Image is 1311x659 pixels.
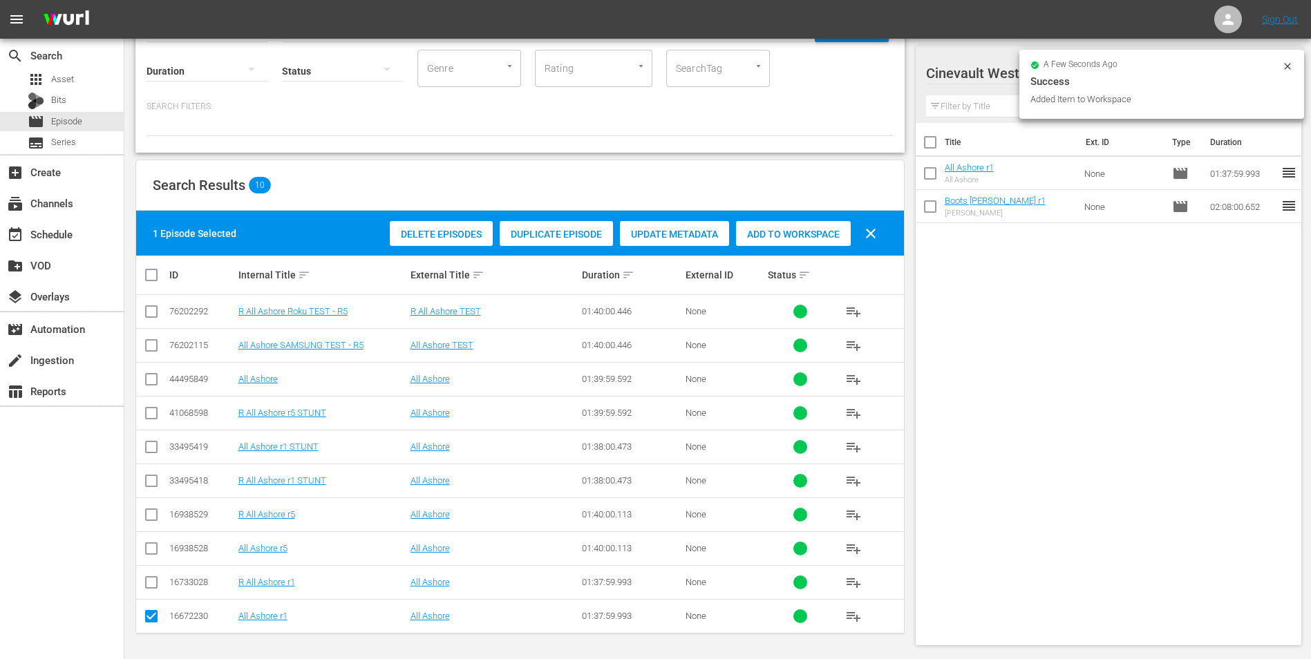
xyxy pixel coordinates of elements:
[854,217,887,250] button: clear
[845,472,862,489] span: playlist_add
[582,577,681,587] div: 01:37:59.993
[411,611,450,621] a: All Ashore
[51,73,74,86] span: Asset
[1077,123,1164,162] th: Ext. ID
[582,441,681,452] div: 01:38:00.473
[845,439,862,455] span: playlist_add
[390,221,493,246] button: Delete Episodes
[582,509,681,519] div: 01:40:00.113
[472,269,484,281] span: sort
[1044,59,1117,70] span: a few seconds ago
[169,611,234,621] div: 16672230
[686,577,764,587] div: None
[1205,157,1281,190] td: 01:37:59.993
[153,177,245,193] span: Search Results
[837,363,870,396] button: playlist_add
[411,441,450,452] a: All Ashore
[238,267,406,283] div: Internal Title
[51,93,66,107] span: Bits
[862,225,879,242] span: clear
[411,543,450,553] a: All Ashore
[686,509,764,519] div: None
[686,306,764,316] div: None
[582,306,681,316] div: 01:40:00.446
[1164,123,1202,162] th: Type
[28,113,44,130] span: movie
[845,303,862,320] span: playlist_add
[411,374,450,384] a: All Ashore
[411,509,450,519] a: All Ashore
[845,506,862,523] span: playlist_add
[798,269,811,281] span: sort
[169,543,234,553] div: 16938528
[845,608,862,624] span: playlist_add
[238,408,326,418] a: R All Ashore r5 STUNT
[169,269,234,280] div: ID
[411,267,578,283] div: External Title
[845,371,862,388] span: playlist_add
[752,59,765,73] button: Open
[945,195,1046,206] a: Boots [PERSON_NAME] r1
[238,374,278,384] a: All Ashore
[845,337,862,354] span: playlist_add
[1281,164,1297,181] span: reorder
[837,430,870,464] button: playlist_add
[926,54,1277,93] div: Cinevault Westerns Samsung
[686,543,764,553] div: None
[411,475,450,486] a: All Ashore
[686,374,764,384] div: None
[620,221,729,246] button: Update Metadata
[837,397,870,430] button: playlist_add
[837,295,870,328] button: playlist_add
[686,475,764,486] div: None
[503,59,516,73] button: Open
[582,543,681,553] div: 01:40:00.113
[238,306,348,316] a: R All Ashore Roku TEST - R5
[1079,190,1167,223] td: None
[686,611,764,621] div: None
[28,135,44,151] span: Series
[28,93,44,109] div: Bits
[411,577,450,587] a: All Ashore
[686,269,764,280] div: External ID
[1262,14,1298,25] a: Sign Out
[238,509,295,519] a: R All Ashore r5
[837,566,870,599] button: playlist_add
[28,71,44,88] span: Asset
[686,340,764,350] div: None
[298,269,310,281] span: sort
[7,321,23,338] span: Automation
[238,475,326,486] a: R All Ashore r1 STUNT
[7,289,23,305] span: Overlays
[51,135,76,149] span: Series
[622,269,634,281] span: sort
[238,441,319,452] a: All Ashore r1 STUNT
[169,577,234,587] div: 16733028
[153,227,236,240] div: 1 Episode Selected
[582,340,681,350] div: 01:40:00.446
[1030,93,1279,106] div: Added Item to Workspace
[7,352,23,369] span: Ingestion
[7,227,23,243] span: Schedule
[620,229,729,240] span: Update Metadata
[7,164,23,181] span: add_box
[945,175,994,184] div: All Ashore
[945,162,994,173] a: All Ashore r1
[845,405,862,421] span: playlist_add
[837,464,870,497] button: playlist_add
[1030,73,1293,90] div: Success
[582,611,681,621] div: 01:37:59.993
[147,101,894,113] p: Search Filters:
[837,600,870,633] button: playlist_add
[945,209,1046,218] div: [PERSON_NAME]
[33,3,100,36] img: ans4CAIJ8jUAAAAAAAAAAAAAAAAAAAAAAAAgQb4GAAAAAAAAAAAAAAAAAAAAAAAAJMjXAAAAAAAAAAAAAAAAAAAAAAAAgAT5G...
[238,577,295,587] a: R All Ashore r1
[1172,165,1189,182] span: Episode
[169,509,234,519] div: 16938529
[945,123,1077,162] th: Title
[686,408,764,418] div: None
[169,340,234,350] div: 76202115
[736,221,851,246] button: Add to Workspace
[768,267,833,283] div: Status
[238,543,287,553] a: All Ashore r5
